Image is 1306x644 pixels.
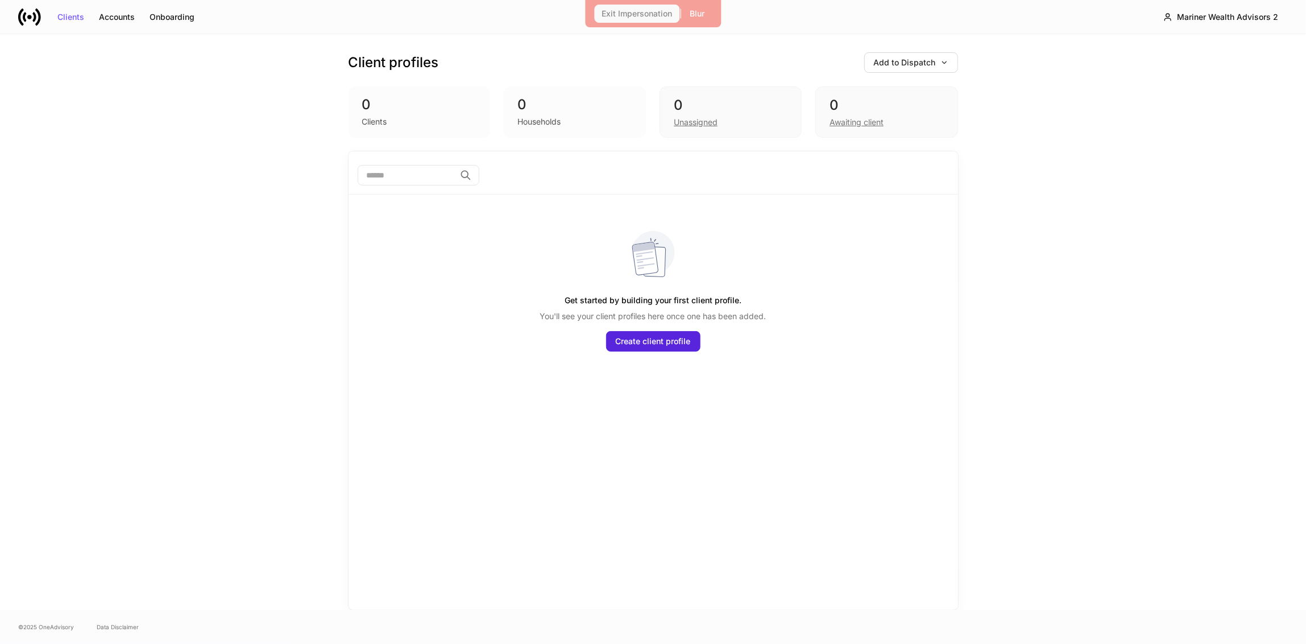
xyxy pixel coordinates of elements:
p: You'll see your client profiles here once one has been added. [540,311,766,322]
h3: Client profiles [349,53,439,72]
button: Add to Dispatch [864,52,958,73]
span: © 2025 OneAdvisory [18,622,74,631]
button: Exit Impersonation [594,5,679,23]
div: 0Awaiting client [815,86,957,138]
div: Onboarding [150,13,194,21]
div: Unassigned [674,117,718,128]
div: 0 [674,96,787,114]
div: 0 [830,96,943,114]
div: Exit Impersonation [602,10,672,18]
div: Create client profile [616,337,691,345]
div: Blur [690,10,704,18]
div: Mariner Wealth Advisors 2 [1177,13,1278,21]
div: 0 [517,96,632,114]
div: Awaiting client [830,117,884,128]
div: Clients [362,116,387,127]
div: 0Unassigned [660,86,802,138]
button: Mariner Wealth Advisors 2 [1154,7,1288,27]
h5: Get started by building your first client profile. [565,290,741,311]
button: Onboarding [142,8,202,26]
button: Blur [682,5,712,23]
button: Clients [50,8,92,26]
div: Accounts [99,13,135,21]
button: Create client profile [606,331,700,352]
button: Accounts [92,8,142,26]
div: Add to Dispatch [874,59,948,67]
a: Data Disclaimer [97,622,139,631]
div: 0 [362,96,477,114]
div: Clients [57,13,84,21]
div: Households [517,116,561,127]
